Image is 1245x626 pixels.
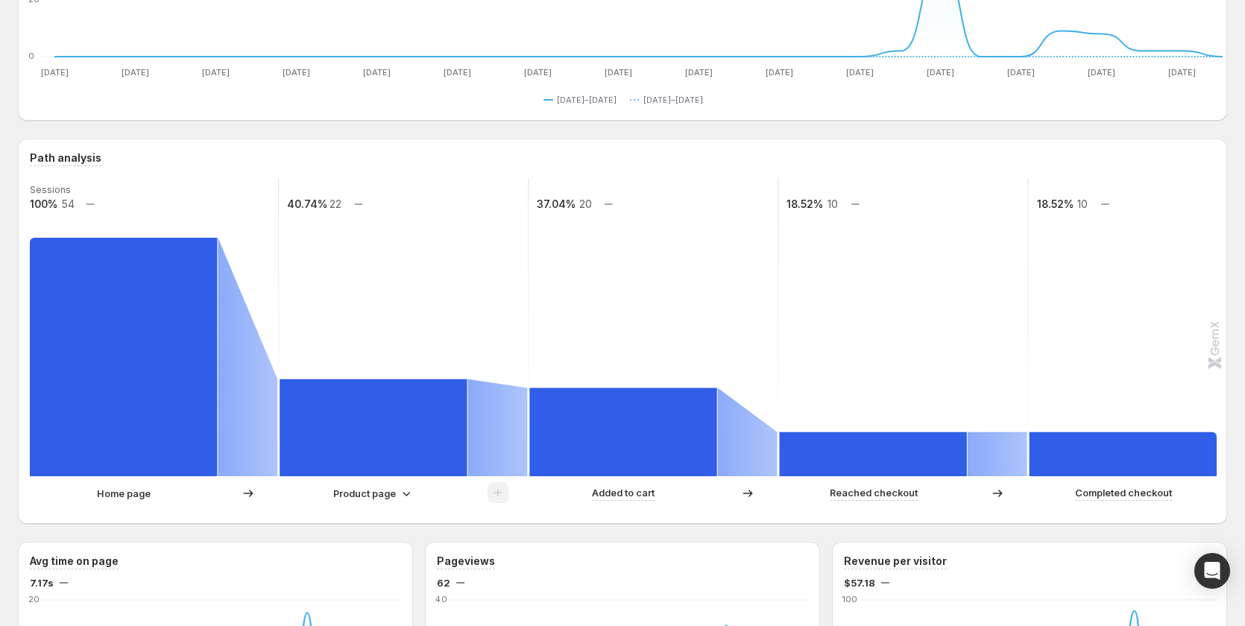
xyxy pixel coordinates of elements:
span: [DATE]–[DATE] [643,94,703,106]
button: [DATE]–[DATE] [630,91,709,109]
text: 100 [842,594,857,604]
text: [DATE] [846,67,874,78]
text: 10 [828,197,838,210]
text: 18.52% [1037,197,1074,210]
text: [DATE] [766,67,793,78]
span: [DATE]–[DATE] [557,94,617,106]
text: 54 [61,197,75,210]
text: [DATE] [122,67,149,78]
text: 22 [330,197,341,210]
h3: Path analysis [30,151,101,165]
text: 20 [28,594,40,604]
p: Completed checkout [1075,485,1172,500]
h3: Revenue per visitor [844,554,947,569]
text: [DATE] [41,67,69,78]
text: Sessions [30,184,71,195]
p: Home page [97,486,151,501]
span: $57.18 [844,575,875,590]
text: [DATE] [685,67,713,78]
text: 100% [30,197,57,210]
text: 20 [579,197,592,210]
text: [DATE] [444,67,471,78]
p: Reached checkout [830,485,918,500]
text: [DATE] [605,67,632,78]
text: 0 [28,51,34,61]
text: [DATE] [1168,67,1196,78]
h3: Avg time on page [30,554,119,569]
text: 40 [435,594,447,604]
text: [DATE] [1007,67,1035,78]
button: [DATE]–[DATE] [543,91,622,109]
text: [DATE] [524,67,552,78]
text: [DATE] [363,67,391,78]
text: 10 [1077,197,1088,210]
text: [DATE] [283,67,310,78]
p: Added to cart [592,485,655,500]
text: [DATE] [202,67,230,78]
text: 18.52% [787,197,823,210]
text: [DATE] [927,67,954,78]
p: Product page [333,486,396,501]
text: 40.74% [287,197,327,210]
div: Open Intercom Messenger [1194,553,1230,589]
text: 37.04% [537,197,576,210]
span: 62 [437,575,450,590]
text: [DATE] [1088,67,1115,78]
span: 7.17s [30,575,54,590]
h3: Pageviews [437,554,495,569]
